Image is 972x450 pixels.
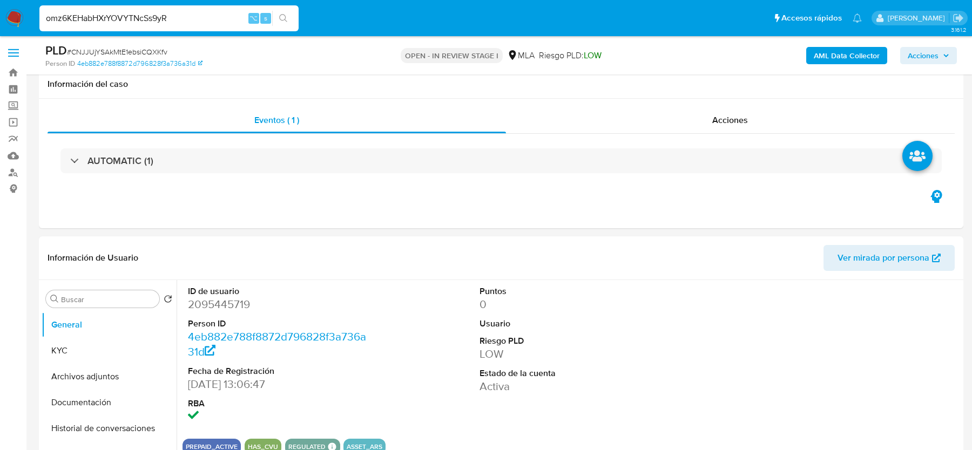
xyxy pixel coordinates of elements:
dd: 2095445719 [188,297,372,312]
b: Person ID [45,59,75,69]
b: AML Data Collector [814,47,880,64]
span: ⌥ [249,13,258,23]
span: Ver mirada por persona [838,245,929,271]
p: OPEN - IN REVIEW STAGE I [401,48,503,63]
button: Volver al orden por defecto [164,295,172,306]
button: KYC [42,338,177,364]
div: MLA [507,50,535,62]
h1: Información del caso [48,79,955,90]
dt: Fecha de Registración [188,365,372,377]
button: AML Data Collector [806,47,887,64]
span: Eventos ( 1 ) [254,114,299,126]
dt: ID de usuario [188,285,372,297]
a: 4eb882e788f8872d796828f3a736a31d [77,59,202,69]
dt: Estado de la cuenta [480,367,663,379]
span: Acciones [712,114,748,126]
span: s [264,13,267,23]
dd: [DATE] 13:06:47 [188,377,372,392]
div: AUTOMATIC (1) [60,148,942,173]
a: Salir [953,12,964,24]
dt: Usuario [480,318,663,330]
button: Ver mirada por persona [823,245,955,271]
h1: Información de Usuario [48,253,138,263]
button: Buscar [50,295,59,303]
dd: Activa [480,379,663,394]
button: Archivos adjuntos [42,364,177,390]
dt: Person ID [188,318,372,330]
dt: Riesgo PLD [480,335,663,347]
button: Documentación [42,390,177,415]
dt: Puntos [480,285,663,297]
span: Riesgo PLD: [539,50,602,62]
a: Notificaciones [853,13,862,23]
input: Buscar [61,295,155,304]
button: Acciones [900,47,957,64]
button: Historial de conversaciones [42,415,177,441]
button: General [42,312,177,338]
dd: LOW [480,346,663,362]
b: PLD [45,42,67,59]
h3: AUTOMATIC (1) [87,155,153,167]
dd: 0 [480,297,663,312]
span: Acciones [908,47,939,64]
p: magali.barcan@mercadolibre.com [888,13,949,23]
button: search-icon [272,11,294,26]
span: LOW [584,49,602,62]
dt: RBA [188,398,372,410]
input: Buscar usuario o caso... [39,11,299,25]
span: Accesos rápidos [781,12,842,24]
span: # CNJJUjYSAkMtE1ebsiCQXKfv [67,46,167,57]
a: 4eb882e788f8872d796828f3a736a31d [188,329,366,359]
